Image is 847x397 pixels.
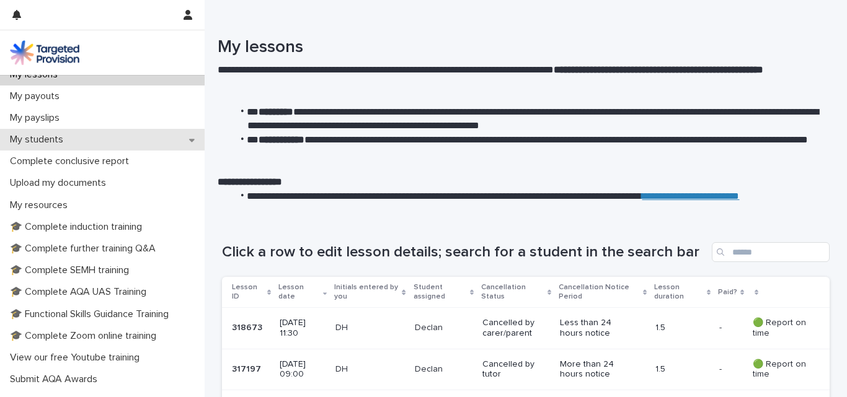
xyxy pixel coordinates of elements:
[232,362,264,375] p: 317197
[232,281,264,303] p: Lesson ID
[5,134,73,146] p: My students
[222,308,830,349] tr: 318673318673 [DATE] 11:30DHDeclanCancelled by carer/parentLess than 24 hours notice1.5-- 🟢 Report...
[753,359,810,380] p: 🟢 Report on time
[10,40,79,65] img: M5nRWzHhSzIhMunXDL62
[278,281,320,303] p: Lesson date
[654,281,703,303] p: Lesson duration
[481,281,544,303] p: Cancellation Status
[5,90,69,102] p: My payouts
[5,264,139,276] p: 🎓 Complete SEMH training
[655,364,709,375] p: 1.5
[655,323,709,333] p: 1.5
[719,362,724,375] p: -
[222,243,707,261] h1: Click a row to edit lesson details; search for a student in the search bar
[5,112,69,124] p: My payslips
[280,318,326,339] p: [DATE] 11:30
[280,359,326,380] p: [DATE] 09:00
[222,349,830,390] tr: 317197317197 [DATE] 09:00DHDeclanCancelled by tutorMore than 24 hours notice1.5-- 🟢 Report on time
[559,281,640,303] p: Cancellation Notice Period
[5,199,78,211] p: My resources
[482,359,550,380] p: Cancelled by tutor
[5,155,139,167] p: Complete conclusive report
[5,243,166,255] p: 🎓 Complete further training Q&A
[719,320,724,333] p: -
[414,281,468,303] p: Student assigned
[334,281,399,303] p: Initials entered by you
[415,364,473,375] p: Declan
[232,320,265,333] p: 318673
[5,286,156,298] p: 🎓 Complete AQA UAS Training
[560,318,629,339] p: Less than 24 hours notice
[482,318,550,339] p: Cancelled by carer/parent
[218,37,825,58] h1: My lessons
[753,318,810,339] p: 🟢 Report on time
[560,359,629,380] p: More than 24 hours notice
[5,221,152,233] p: 🎓 Complete induction training
[5,330,166,342] p: 🎓 Complete Zoom online training
[712,242,830,262] input: Search
[5,308,179,320] p: 🎓 Functional Skills Guidance Training
[718,286,737,299] p: Paid?
[5,69,68,81] p: My lessons
[5,177,116,189] p: Upload my documents
[415,323,473,333] p: Declan
[335,364,404,375] p: DH
[5,373,107,385] p: Submit AQA Awards
[5,352,149,364] p: View our free Youtube training
[335,323,404,333] p: DH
